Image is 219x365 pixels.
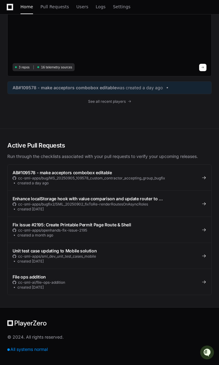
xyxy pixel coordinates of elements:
span: cc-sml-apps/bug/MS_20250905_109578_custom_contractor_accepting_group_bugfix [18,176,165,181]
span: 3 repos [19,65,30,70]
div: Start new chat [21,46,100,52]
span: AB#109578 - make acceptors combobox editable [13,85,117,91]
img: PlayerZero [6,6,18,18]
a: AB#109578 - make acceptors combobox editablewas created a day ago [13,85,206,91]
span: created a day ago [17,181,49,186]
span: File ops addition [13,274,46,279]
button: Start new chat [104,48,111,55]
div: Welcome [6,25,111,34]
span: Logs [96,5,106,9]
span: cc-sml-apps/openhands-fix-issue-2195 [18,228,87,233]
span: cc-sml-apps/bugfix2/SML_20250902_fixToRe-renderRoutesOnAsyncRoles [18,202,148,207]
iframe: Open customer support [199,345,216,361]
span: cc-sml-ai/file-ops-addition [18,280,65,285]
span: Pull Requests [40,5,69,9]
span: 16 telemetry sources [41,65,72,70]
a: See all recent players [7,99,212,104]
span: created [DATE] [17,259,44,264]
a: Powered byPylon [43,64,74,69]
span: Users [76,5,88,9]
a: AB#109578 - make acceptors combobox editablecc-sml-apps/bug/MS_20250905_109578_custom_contractor_... [8,165,211,190]
span: Enhance localStorage hook with value comparison and update router to … [13,196,163,201]
span: created [DATE] [17,285,44,290]
a: Unit test case updating to Mobile solutioncc-sml-apps/sml_dev_unit_test_cases_mobilecreated [DATE] [8,243,211,269]
span: created a month ago [17,233,53,238]
span: Pylon [61,64,74,69]
span: created [DATE] [17,207,44,212]
div: © 2024. All rights reserved. [7,334,212,340]
a: File ops additioncc-sml-ai/file-ops-additioncreated [DATE] [8,269,211,295]
a: Enhance localStorage hook with value comparison and update router to …cc-sml-apps/bugfix2/SML_202... [8,190,211,217]
span: See all recent players [88,99,126,104]
span: Fix issue #2195: Create Printable Permit Page Route & Shell [13,222,131,227]
div: All systems normal [7,345,212,354]
a: Fix issue #2195: Create Printable Permit Page Route & Shellcc-sml-apps/openhands-fix-issue-2195cr... [8,217,211,243]
p: Run through the checklists associated with your pull requests to verify your upcoming releases. [7,153,212,159]
h2: Active Pull Requests [7,141,212,150]
span: AB#109578 - make acceptors combobox editable [13,170,112,175]
img: 1756235613930-3d25f9e4-fa56-45dd-b3ad-e072dfbd1548 [6,46,17,57]
span: Unit test case updating to Mobile solution [13,248,97,253]
div: We're offline, but we'll be back soon! [21,52,89,57]
span: Settings [113,5,130,9]
span: cc-sml-apps/sml_dev_unit_test_cases_mobile [18,254,96,259]
span: Home [20,5,33,9]
span: was created a day ago [117,85,163,91]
